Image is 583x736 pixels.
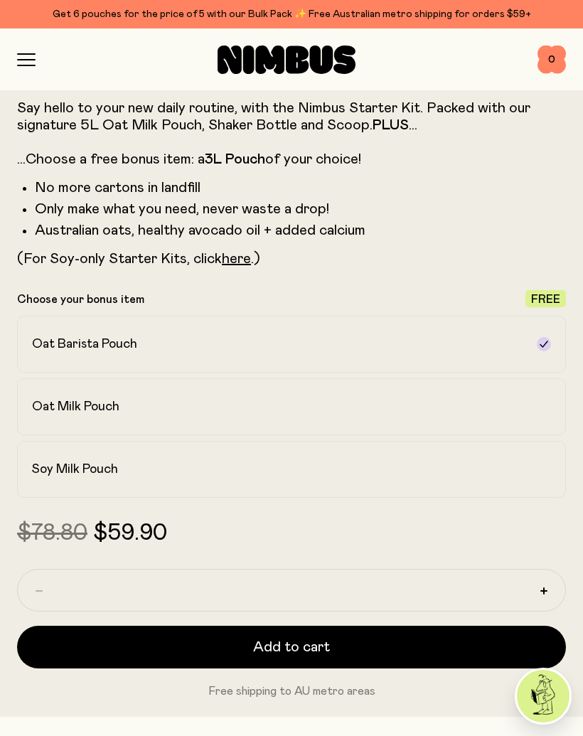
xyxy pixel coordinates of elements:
span: Add to cart [253,637,330,657]
span: $78.80 [17,522,87,545]
div: Get 6 pouches for the price of 5 with our Bulk Pack ✨ Free Australian metro shipping for orders $59+ [17,6,566,23]
button: Add to cart [17,626,566,668]
span: Free [531,294,560,305]
strong: Pouch [225,152,265,166]
p: (For Soy-only Starter Kits, click .) [17,250,566,267]
strong: PLUS [373,118,409,132]
button: 0 [537,46,566,74]
li: Australian oats, healthy avocado oil + added calcium [35,222,566,239]
strong: 3L [205,152,222,166]
p: Say hello to your new daily routine, with the Nimbus Starter Kit. Packed with our signature 5L Oa... [17,100,566,168]
h2: Soy Milk Pouch [32,461,118,478]
a: here [222,252,251,266]
p: Choose your bonus item [17,292,144,306]
img: agent [517,670,569,722]
li: Only make what you need, never waste a drop! [35,201,566,218]
h2: Oat Barista Pouch [32,336,137,353]
span: $59.90 [93,522,167,545]
h2: Oat Milk Pouch [32,398,119,415]
p: Free shipping to AU metro areas [17,683,566,700]
li: No more cartons in landfill [35,179,566,196]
